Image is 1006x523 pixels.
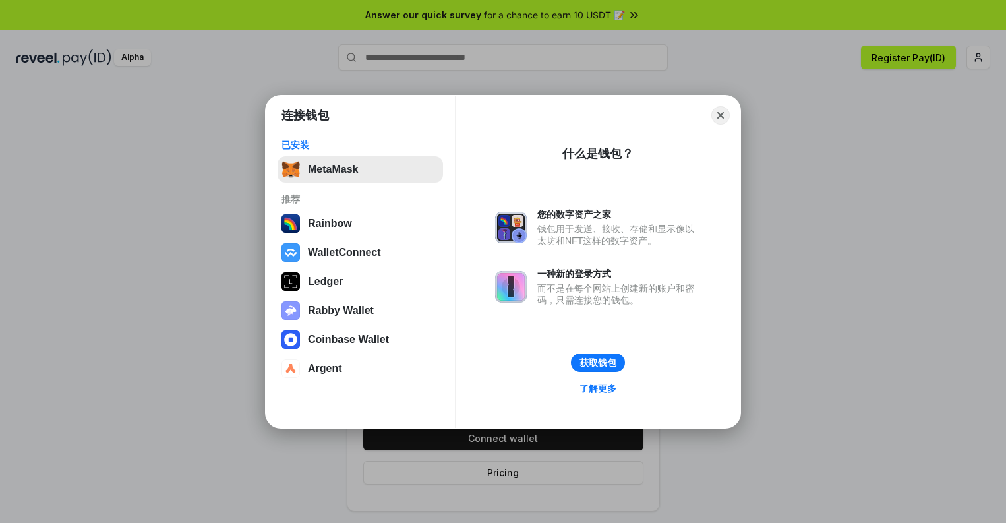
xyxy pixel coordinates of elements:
div: 钱包用于发送、接收、存储和显示像以太坊和NFT这样的数字资产。 [537,223,701,247]
button: 获取钱包 [571,354,625,372]
div: WalletConnect [308,247,381,259]
button: MetaMask [278,156,443,183]
img: svg+xml,%3Csvg%20width%3D%2228%22%20height%3D%2228%22%20viewBox%3D%220%200%2028%2028%22%20fill%3D... [281,330,300,349]
div: 您的数字资产之家 [537,208,701,220]
div: Ledger [308,276,343,288]
button: Close [711,106,730,125]
button: Rabby Wallet [278,297,443,324]
div: Coinbase Wallet [308,334,389,346]
div: 已安装 [281,139,439,151]
img: svg+xml,%3Csvg%20width%3D%22120%22%20height%3D%22120%22%20viewBox%3D%220%200%20120%20120%22%20fil... [281,214,300,233]
img: svg+xml,%3Csvg%20xmlns%3D%22http%3A%2F%2Fwww.w3.org%2F2000%2Fsvg%22%20fill%3D%22none%22%20viewBox... [495,212,527,243]
button: WalletConnect [278,239,443,266]
div: Argent [308,363,342,375]
a: 了解更多 [572,380,624,397]
h1: 连接钱包 [281,108,329,123]
div: 一种新的登录方式 [537,268,701,280]
img: svg+xml,%3Csvg%20fill%3D%22none%22%20height%3D%2233%22%20viewBox%3D%220%200%2035%2033%22%20width%... [281,160,300,179]
div: MetaMask [308,164,358,175]
div: Rabby Wallet [308,305,374,317]
div: 获取钱包 [579,357,616,369]
img: svg+xml,%3Csvg%20xmlns%3D%22http%3A%2F%2Fwww.w3.org%2F2000%2Fsvg%22%20width%3D%2228%22%20height%3... [281,272,300,291]
div: 了解更多 [579,383,616,394]
button: Argent [278,355,443,382]
img: svg+xml,%3Csvg%20xmlns%3D%22http%3A%2F%2Fwww.w3.org%2F2000%2Fsvg%22%20fill%3D%22none%22%20viewBox... [281,301,300,320]
div: 而不是在每个网站上创建新的账户和密码，只需连接您的钱包。 [537,282,701,306]
button: Ledger [278,268,443,295]
div: 推荐 [281,193,439,205]
button: Rainbow [278,210,443,237]
button: Coinbase Wallet [278,326,443,353]
img: svg+xml,%3Csvg%20xmlns%3D%22http%3A%2F%2Fwww.w3.org%2F2000%2Fsvg%22%20fill%3D%22none%22%20viewBox... [495,271,527,303]
img: svg+xml,%3Csvg%20width%3D%2228%22%20height%3D%2228%22%20viewBox%3D%220%200%2028%2028%22%20fill%3D... [281,359,300,378]
img: svg+xml,%3Csvg%20width%3D%2228%22%20height%3D%2228%22%20viewBox%3D%220%200%2028%2028%22%20fill%3D... [281,243,300,262]
div: 什么是钱包？ [562,146,634,162]
div: Rainbow [308,218,352,230]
